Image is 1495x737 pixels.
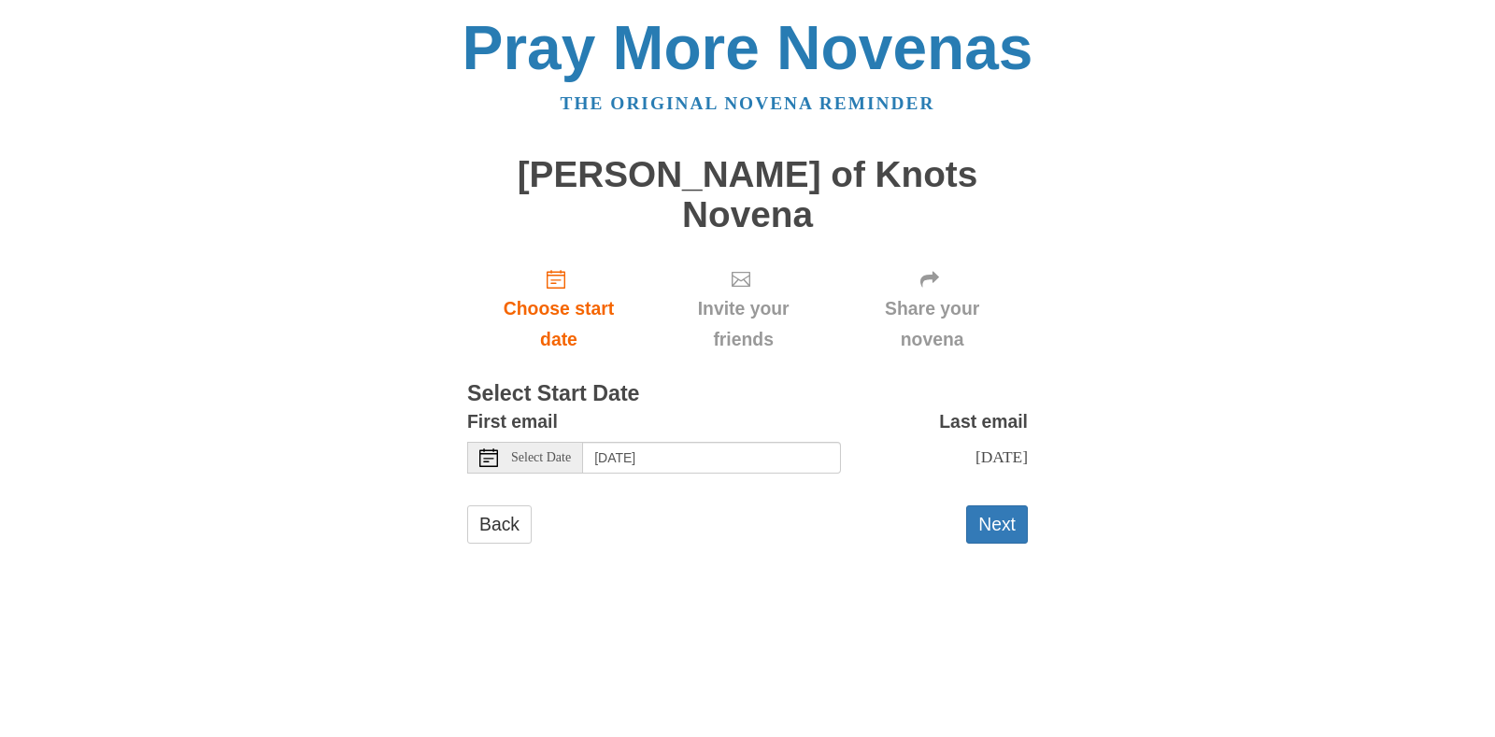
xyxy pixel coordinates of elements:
[939,406,1028,437] label: Last email
[463,13,1033,82] a: Pray More Novenas
[467,382,1028,406] h3: Select Start Date
[836,253,1028,364] div: Click "Next" to confirm your start date first.
[467,155,1028,234] h1: [PERSON_NAME] of Knots Novena
[966,505,1028,544] button: Next
[561,93,935,113] a: The original novena reminder
[650,253,836,364] div: Click "Next" to confirm your start date first.
[467,406,558,437] label: First email
[467,505,532,544] a: Back
[855,293,1009,355] span: Share your novena
[669,293,818,355] span: Invite your friends
[467,253,650,364] a: Choose start date
[486,293,632,355] span: Choose start date
[975,447,1028,466] span: [DATE]
[511,451,571,464] span: Select Date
